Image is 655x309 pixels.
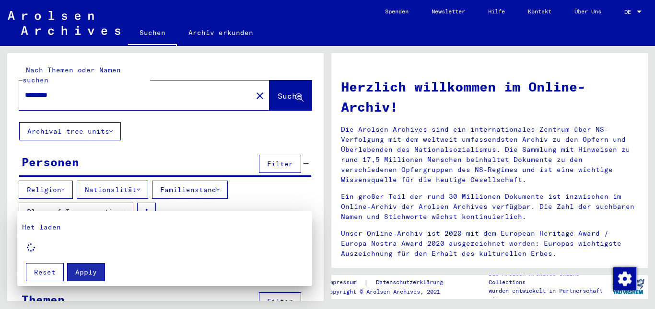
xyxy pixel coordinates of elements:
[613,267,636,290] img: Zustimmung ändern
[613,267,636,290] div: Zustimmung ändern
[22,222,307,232] p: Het laden
[75,268,97,276] span: Apply
[67,263,105,281] button: Apply
[26,263,64,281] button: Reset
[34,268,56,276] span: Reset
